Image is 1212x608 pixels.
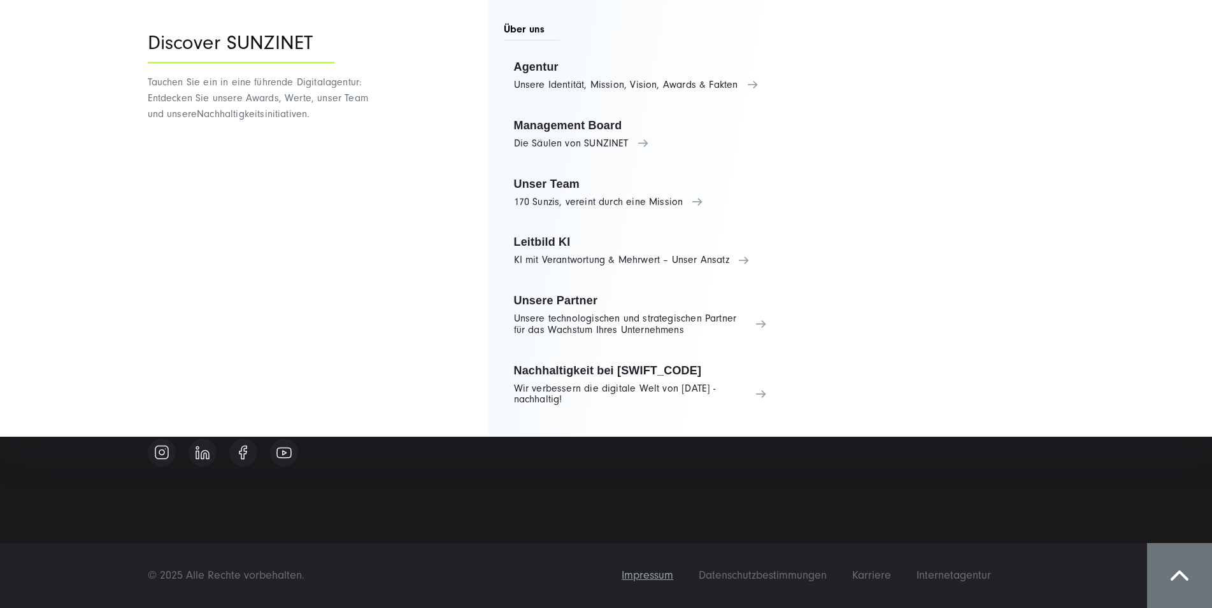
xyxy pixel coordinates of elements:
img: Follow us on Youtube [276,447,292,458]
img: Follow us on Instagram [154,444,169,460]
span: Tauchen Sie ein in eine führende Digitalagentur: Entdecken Sie unsere Awards, Werte, unser Team u... [148,76,368,120]
img: Follow us on Facebook [239,445,247,460]
a: Nachhaltigkeit bei [SWIFT_CODE] Wir verbessern die digitale Welt von [DATE] - nachhaltig! [504,355,777,415]
a: Agentur Unsere Identität, Mission, Vision, Awards & Fakten [504,52,777,100]
span: © 2025 Alle Rechte vorbehalten. [148,569,304,582]
img: Follow us on Linkedin [196,446,210,460]
span: Karriere [852,569,891,582]
a: Unsere Partner Unsere technologischen und strategischen Partner für das Wachstum Ihres Unternehmens [504,285,777,345]
a: Unser Team 170 Sunzis, vereint durch eine Mission [504,169,777,217]
div: Discover SUNZINET [148,32,334,64]
span: Über uns [504,22,560,41]
a: Management Board Die Säulen von SUNZINET [504,110,777,159]
span: Datenschutzbestimmungen [699,569,827,582]
span: Internetagentur [916,569,991,582]
a: Leitbild KI KI mit Verantwortung & Mehrwert – Unser Ansatz [504,227,777,275]
span: Impressum [622,569,673,582]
